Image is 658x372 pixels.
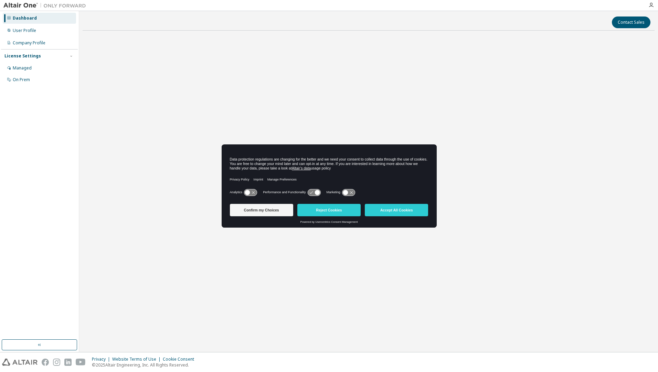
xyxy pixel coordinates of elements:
[53,359,60,366] img: instagram.svg
[13,40,45,46] div: Company Profile
[13,28,36,33] div: User Profile
[92,357,112,362] div: Privacy
[64,359,72,366] img: linkedin.svg
[4,53,41,59] div: License Settings
[13,15,37,21] div: Dashboard
[612,17,650,28] button: Contact Sales
[13,77,30,83] div: On Prem
[13,65,32,71] div: Managed
[3,2,89,9] img: Altair One
[163,357,198,362] div: Cookie Consent
[2,359,38,366] img: altair_logo.svg
[76,359,86,366] img: youtube.svg
[42,359,49,366] img: facebook.svg
[92,362,198,368] p: © 2025 Altair Engineering, Inc. All Rights Reserved.
[112,357,163,362] div: Website Terms of Use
